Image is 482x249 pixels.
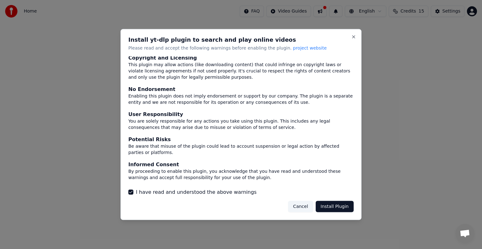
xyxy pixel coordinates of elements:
div: Informed Consent [128,161,354,168]
p: Please read and accept the following warnings before enabling the plugin. [128,45,354,51]
div: This plugin may allow actions (like downloading content) that could infringe on copyright laws or... [128,61,354,80]
span: project website [293,45,327,50]
div: No Endorsement [128,85,354,93]
h2: Install yt-dlp plugin to search and play online videos [128,37,354,43]
button: Cancel [288,201,313,212]
div: Potential Risks [128,135,354,143]
div: Enabling this plugin does not imply endorsement or support by our company. The plugin is a separa... [128,93,354,105]
div: User Responsibility [128,110,354,118]
button: Install Plugin [316,201,354,212]
div: Be aware that misuse of the plugin could lead to account suspension or legal action by affected p... [128,143,354,156]
label: I have read and understood the above warnings [136,188,257,196]
div: Copyright and Licensing [128,54,354,61]
div: You are solely responsible for any actions you take using this plugin. This includes any legal co... [128,118,354,130]
div: By proceeding to enable this plugin, you acknowledge that you have read and understood these warn... [128,168,354,181]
